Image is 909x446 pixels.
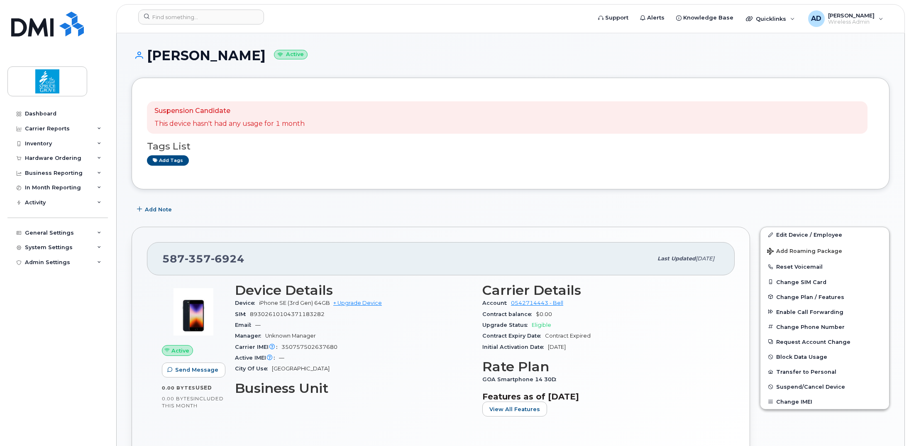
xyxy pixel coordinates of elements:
[255,322,261,328] span: —
[548,344,566,350] span: [DATE]
[760,319,889,334] button: Change Phone Number
[511,300,563,306] a: 0542714443 - Bell
[760,349,889,364] button: Block Data Usage
[185,252,211,265] span: 357
[482,322,532,328] span: Upgrade Status
[259,300,330,306] span: iPhone SE (3rd Gen) 64GB
[760,304,889,319] button: Enable Call Forwarding
[162,385,195,391] span: 0.00 Bytes
[274,50,308,59] small: Active
[482,311,536,317] span: Contract balance
[482,392,720,402] h3: Features as of [DATE]
[760,259,889,274] button: Reset Voicemail
[250,311,325,317] span: 89302610104371183282
[545,333,591,339] span: Contract Expired
[279,355,284,361] span: —
[760,242,889,259] button: Add Roaming Package
[657,255,696,262] span: Last updated
[175,366,218,374] span: Send Message
[482,376,560,382] span: GOA Smartphone 14 30D
[171,347,189,355] span: Active
[760,394,889,409] button: Change IMEI
[235,283,472,298] h3: Device Details
[235,355,279,361] span: Active IMEI
[235,300,259,306] span: Device
[147,155,189,166] a: Add tags
[767,248,842,256] span: Add Roaming Package
[162,252,244,265] span: 587
[760,274,889,289] button: Change SIM Card
[776,294,844,300] span: Change Plan / Features
[235,333,265,339] span: Manager
[235,311,250,317] span: SIM
[147,141,874,152] h3: Tags List
[536,311,552,317] span: $0.00
[333,300,382,306] a: + Upgrade Device
[760,227,889,242] a: Edit Device / Employee
[265,333,316,339] span: Unknown Manager
[760,379,889,394] button: Suspend/Cancel Device
[169,287,218,337] img: image20231002-3703462-1angbar.jpeg
[482,344,548,350] span: Initial Activation Date
[154,119,305,129] p: This device hasn't had any usage for 1 month
[482,300,511,306] span: Account
[235,381,472,396] h3: Business Unit
[235,344,281,350] span: Carrier IMEI
[235,365,272,372] span: City Of Use
[211,252,244,265] span: 6924
[132,48,889,63] h1: [PERSON_NAME]
[482,283,720,298] h3: Carrier Details
[281,344,337,350] span: 350757502637680
[482,333,545,339] span: Contract Expiry Date
[195,385,212,391] span: used
[482,402,547,417] button: View All Features
[760,364,889,379] button: Transfer to Personal
[272,365,330,372] span: [GEOGRAPHIC_DATA]
[489,405,540,413] span: View All Features
[532,322,551,328] span: Eligible
[162,363,225,377] button: Send Message
[482,359,720,374] h3: Rate Plan
[760,289,889,304] button: Change Plan / Features
[776,309,843,315] span: Enable Call Forwarding
[145,206,172,213] span: Add Note
[162,395,224,409] span: included this month
[162,396,193,402] span: 0.00 Bytes
[154,106,305,116] p: Suspension Candidate
[132,202,179,217] button: Add Note
[235,322,255,328] span: Email
[760,334,889,349] button: Request Account Change
[776,384,845,390] span: Suspend/Cancel Device
[696,255,714,262] span: [DATE]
